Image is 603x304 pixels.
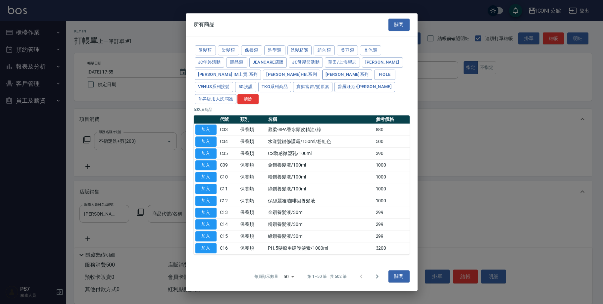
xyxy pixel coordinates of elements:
[325,57,360,68] button: 華田/上海望志
[369,269,385,284] button: Go to next page
[195,243,217,253] button: 加入
[266,159,374,171] td: 金鑽養髮液/100ml
[374,124,410,136] td: 880
[195,196,217,206] button: 加入
[362,57,403,68] button: [PERSON_NAME]
[314,45,335,56] button: 組合類
[195,82,233,92] button: Venus系列接髮
[266,147,374,159] td: CS動感微塑乳/100ml
[238,242,266,254] td: 保養類
[218,195,239,207] td: C12
[218,207,239,219] td: C13
[334,82,395,92] button: 普羅旺斯/[PERSON_NAME]
[195,231,217,241] button: 加入
[266,183,374,195] td: 綠鑽養髮液/100ml
[388,271,410,283] button: 關閉
[238,207,266,219] td: 保養類
[374,115,410,124] th: 參考價格
[374,207,410,219] td: 299
[195,184,217,194] button: 加入
[218,136,239,148] td: C04
[337,45,358,56] button: 美容類
[241,45,262,56] button: 保養類
[194,21,215,28] span: 所有商品
[194,107,410,113] p: 502 項商品
[266,219,374,230] td: 粉鑽養髮液/30ml
[195,45,216,56] button: 燙髮類
[360,45,381,56] button: 其他類
[287,45,312,56] button: 洗髮精類
[266,207,374,219] td: 金鑽養髮液/30ml
[218,230,239,242] td: C15
[322,70,372,80] button: [PERSON_NAME]系列
[374,159,410,171] td: 1000
[249,57,287,68] button: JeanCare店販
[218,183,239,195] td: C11
[264,45,285,56] button: 造型類
[293,82,332,92] button: 寶齡富錦/髮原素
[195,70,261,80] button: [PERSON_NAME] iM上質.系列
[195,57,224,68] button: JC年終活動
[195,136,217,147] button: 加入
[266,136,374,148] td: 水漾髮鍵修護霜/150ml/粉紅色
[258,82,291,92] button: TKO系列商品
[266,242,374,254] td: PH.5髮療重建護髮素/1000ml
[195,172,217,182] button: 加入
[289,57,323,68] button: JC母親節活動
[235,82,256,92] button: 5G洗護
[307,274,346,279] p: 第 1–50 筆 共 502 筆
[238,183,266,195] td: 保養類
[237,94,259,104] button: 清除
[374,171,410,183] td: 1000
[218,147,239,159] td: C05
[218,45,239,56] button: 染髮類
[374,219,410,230] td: 299
[238,195,266,207] td: 保養類
[218,115,239,124] th: 代號
[195,148,217,159] button: 加入
[388,19,410,31] button: 關閉
[238,136,266,148] td: 保養類
[281,268,297,285] div: 50
[218,124,239,136] td: C03
[195,94,237,104] button: 育昇店用大洗潤護
[374,136,410,148] td: 500
[218,171,239,183] td: C10
[374,183,410,195] td: 1000
[238,124,266,136] td: 保養類
[263,70,320,80] button: [PERSON_NAME]HB.系列
[266,124,374,136] td: 葳柔-SPA香水頭皮精油/綠
[195,219,217,229] button: 加入
[266,171,374,183] td: 粉鑽養髮液/100ml
[195,208,217,218] button: 加入
[238,171,266,183] td: 保養類
[374,195,410,207] td: 1000
[195,125,217,135] button: 加入
[218,219,239,230] td: C14
[374,147,410,159] td: 390
[266,230,374,242] td: 綠鑽養髮液/30ml
[266,115,374,124] th: 名稱
[374,242,410,254] td: 3200
[238,147,266,159] td: 保養類
[238,219,266,230] td: 保養類
[266,195,374,207] td: 保絲麗雅 咖啡因養髮液
[238,159,266,171] td: 保養類
[374,70,395,80] button: Fiole
[374,230,410,242] td: 299
[218,242,239,254] td: C16
[238,230,266,242] td: 保養類
[254,274,278,279] p: 每頁顯示數量
[218,159,239,171] td: C09
[226,57,247,68] button: 贈品類
[238,115,266,124] th: 類別
[195,160,217,171] button: 加入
